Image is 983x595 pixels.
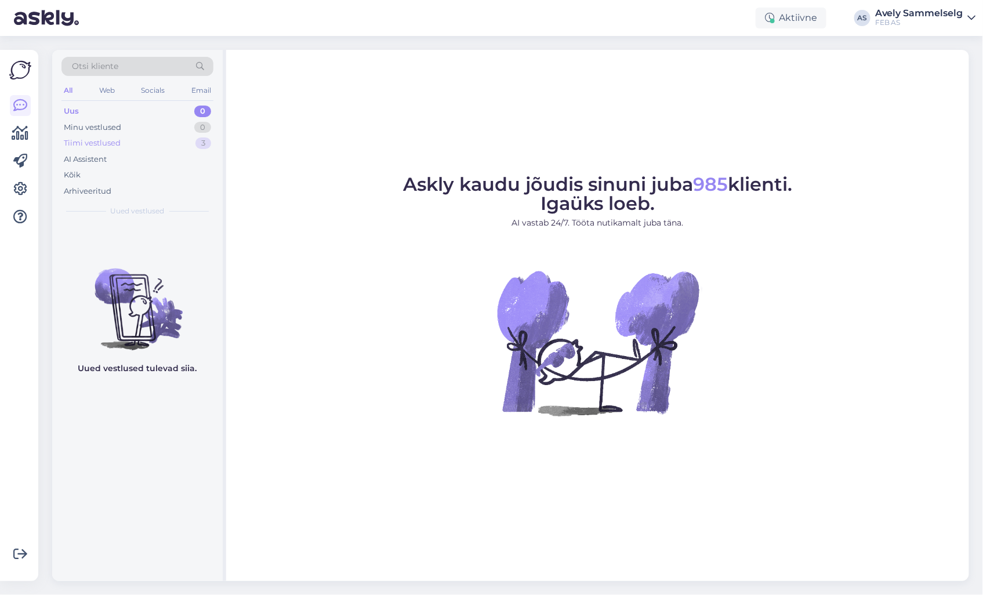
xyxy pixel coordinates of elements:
span: 985 [693,173,728,195]
a: Avely SammelselgFEB AS [875,9,976,27]
span: Uued vestlused [111,206,165,216]
div: Email [189,83,213,98]
div: 3 [195,137,211,149]
div: AI Assistent [64,154,107,165]
div: Tiimi vestlused [64,137,121,149]
img: Askly Logo [9,59,31,81]
p: AI vastab 24/7. Tööta nutikamalt juba täna. [403,217,792,229]
div: All [61,83,75,98]
span: Otsi kliente [72,60,118,72]
p: Uued vestlused tulevad siia. [78,362,197,375]
img: No Chat active [494,238,702,447]
img: No chats [52,248,223,352]
div: Arhiveeritud [64,186,111,197]
div: 0 [194,106,211,117]
div: Kõik [64,169,81,181]
div: Aktiivne [756,8,826,28]
div: Web [97,83,117,98]
div: Uus [64,106,79,117]
div: FEB AS [875,18,963,27]
div: Minu vestlused [64,122,121,133]
span: Askly kaudu jõudis sinuni juba klienti. Igaüks loeb. [403,173,792,215]
div: AS [854,10,870,26]
div: Socials [139,83,167,98]
div: Avely Sammelselg [875,9,963,18]
div: 0 [194,122,211,133]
